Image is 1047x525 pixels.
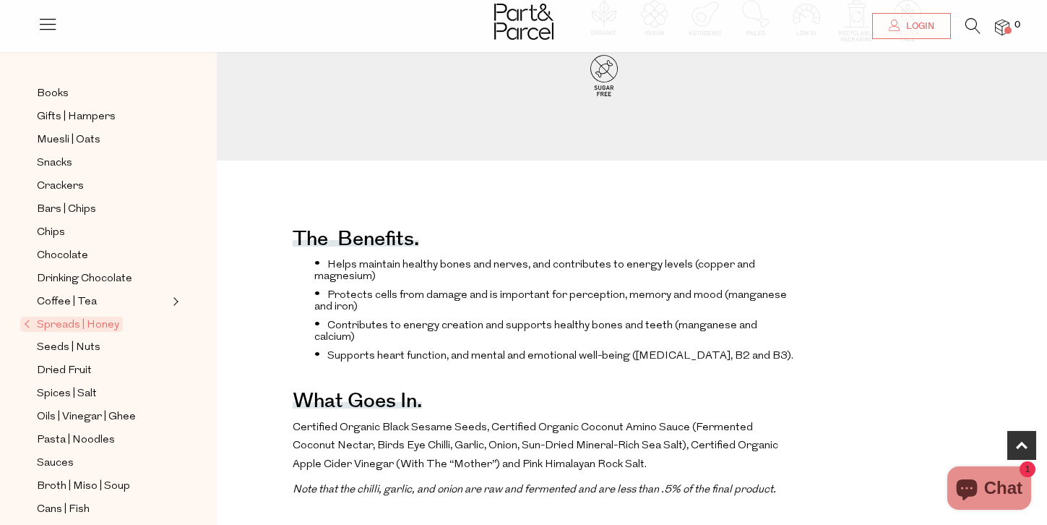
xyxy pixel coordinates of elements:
span: Books [37,85,69,103]
span: Spices | Salt [37,385,97,403]
a: Chocolate [37,247,168,265]
a: Muesli | Oats [37,131,168,149]
span: Helps maintain healthy bones and nerves, and contributes to energy levels (copper and magnesium) [314,260,755,282]
h4: The benefits. [293,236,419,247]
span: Login [902,20,934,33]
a: Coffee | Tea [37,293,168,311]
a: Snacks [37,154,168,172]
span: Dried Fruit [37,362,92,380]
a: Crackers [37,177,168,195]
a: Chips [37,223,168,242]
a: Login [872,13,951,39]
img: Part&Parcel [494,4,553,40]
em: Note that the chilli, garlic, and onion are raw and fermented and are less than .5% of the final ... [293,485,776,495]
span: Gifts | Hampers [37,108,116,126]
button: Expand/Collapse Coffee | Tea [169,293,179,310]
img: P_P-ICONS-Live_Bec_V11_Sugar_Free.svg [579,50,629,101]
a: Broth | Miso | Soup [37,477,168,495]
span: Chocolate [37,247,88,265]
span: Pasta | Noodles [37,432,115,449]
span: Contributes to energy creation and supports healthy bones and teeth (manganese and calcium) [314,320,757,343]
h4: What goes in. [293,398,422,409]
a: Cans | Fish [37,500,168,518]
a: Drinking Chocolate [37,270,168,288]
a: Spreads | Honey [24,316,168,333]
span: Cans | Fish [37,501,90,518]
a: Gifts | Hampers [37,108,168,126]
a: Sauces [37,454,168,472]
span: Sauces [37,455,74,472]
span: Oils | Vinegar | Ghee [37,409,136,426]
span: Muesli | Oats [37,132,100,149]
span: Crackers [37,178,84,195]
span: Drinking Chocolate [37,270,132,288]
span: Certified Organic Black Sesame Seeds, Certified Organic Coconut Amino Sauce (Fermented Coconut Ne... [293,422,778,470]
a: Bars | Chips [37,200,168,218]
span: Snacks [37,155,72,172]
span: Chips [37,224,65,242]
span: Supports heart function, and mental and emotional well-being ([MEDICAL_DATA], B2 and B3). [327,351,793,362]
span: Seeds | Nuts [37,339,100,357]
a: 0 [995,20,1009,35]
a: Dried Fruit [37,362,168,380]
a: Spices | Salt [37,385,168,403]
span: 0 [1011,19,1024,32]
inbox-online-store-chat: Shopify online store chat [943,466,1035,513]
span: Broth | Miso | Soup [37,478,130,495]
span: Bars | Chips [37,201,96,218]
a: Books [37,85,168,103]
span: Coffee | Tea [37,294,97,311]
span: Protects cells from damage and is important for perception, memory and mood (manganese and iron) [314,290,787,312]
a: Seeds | Nuts [37,338,168,357]
a: Pasta | Noodles [37,431,168,449]
span: Spreads | Honey [20,317,123,332]
a: Oils | Vinegar | Ghee [37,408,168,426]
